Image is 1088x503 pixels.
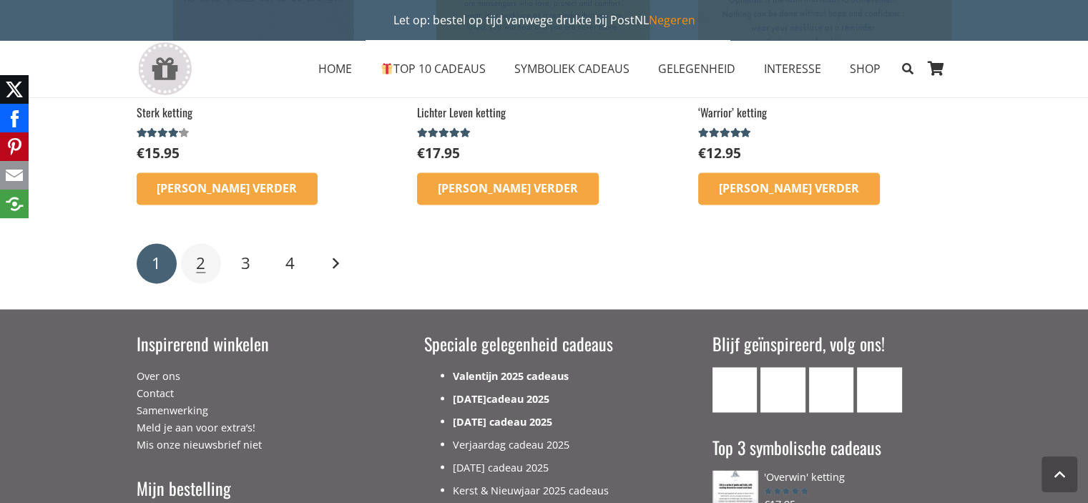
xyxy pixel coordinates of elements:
a: [DATE] cadeau 2025 [453,414,552,428]
a: Verjaardag cadeau 2025 [453,437,569,451]
a: SHOPSHOP Menu [835,51,895,87]
h2: Lichter Leven ketting [417,104,670,120]
span: 1 [152,252,161,274]
h3: Mijn bestelling [137,476,376,500]
a: Lees meer over “'Warrior' ketting” [698,172,880,205]
a: Negeren [649,12,695,28]
a: Terug naar top [1042,456,1077,492]
div: Gewaardeerd 4.00 uit 5 [137,127,192,139]
a: Samenwerking [137,403,208,416]
span: 2 [196,252,205,274]
span: 'Overwin' ketting [764,469,845,483]
a: Valentijn 2025 cadeaus [453,368,569,382]
span: INTERESSE [764,61,821,77]
a: Winkelwagen [921,40,952,97]
a: GELEGENHEIDGELEGENHEID Menu [644,51,750,87]
a: 'Overwin' ketting [712,470,952,482]
h3: Blijf geïnspireerd, volg ons! [712,332,952,356]
img: 🎁 [381,63,393,74]
a: Lees meer over “Sterk ketting” [137,172,318,205]
a: 🎁TOP 10 CADEAUS🎁 TOP 10 CADEAUS Menu [366,51,500,87]
a: Instagram [809,367,854,412]
a: [DATE] cadeau 2025 [453,460,549,474]
div: Gewaardeerd 4.83 uit 5 [417,127,472,139]
a: Pagina 4 [270,243,310,283]
span: € [137,143,144,162]
span: 3 [241,252,250,274]
a: Zoeken [895,51,920,87]
span: GELEGENHEID [658,61,735,77]
a: Volgende [315,243,355,283]
h2: Sterk ketting [137,104,390,120]
span: 4 [285,252,295,274]
a: Kerst & Nieuwjaar 2025 cadeaus [453,483,609,497]
span: Gewaardeerd uit 5 [417,127,470,139]
span: SYMBOLIEK CADEAUS [514,61,629,77]
h3: Top 3 symbolische cadeaus [712,435,952,459]
span: SHOP [850,61,881,77]
h3: Inspirerend winkelen [137,332,376,356]
div: Gewaardeerd 5.00 uit 5 [698,127,753,139]
a: Pagina 2 [181,243,221,283]
bdi: 15.95 [137,143,180,162]
span: € [417,143,425,162]
a: Meld je aan voor extra’s! [137,420,255,434]
a: Pagina 3 [225,243,265,283]
a: Over ons [137,368,180,382]
a: SYMBOLIEK CADEAUSSYMBOLIEK CADEAUS Menu [500,51,644,87]
nav: Berichten paginering [137,241,952,285]
span: HOME [318,61,352,77]
a: INTERESSEINTERESSE Menu [750,51,835,87]
span: Gewaardeerd uit 5 [764,486,808,495]
h2: ‘Warrior’ ketting [698,104,951,120]
span: Pagina 1 [137,243,177,283]
a: Mis onze nieuwsbrief niet [137,437,262,451]
bdi: 12.95 [698,143,741,162]
div: Gewaardeerd 5.00 uit 5 [764,486,808,495]
a: E-mail [712,367,758,412]
a: HOMEHOME Menu [304,51,366,87]
a: Facebook [760,367,805,412]
span: Gewaardeerd uit 5 [698,127,753,139]
h3: Speciale gelegenheid cadeaus [424,332,664,356]
span: € [698,143,706,162]
a: [DATE] [453,391,486,405]
a: Lees meer over “Lichter Leven ketting” [417,172,599,205]
a: Contact [137,386,174,399]
a: gift-box-icon-grey-inspirerendwinkelen [137,42,193,96]
bdi: 17.95 [417,143,460,162]
span: TOP 10 CADEAUS [381,61,486,77]
a: Pinterest [857,367,902,412]
a: cadeau 2025 [486,391,549,405]
span: Gewaardeerd uit 5 [137,127,180,139]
